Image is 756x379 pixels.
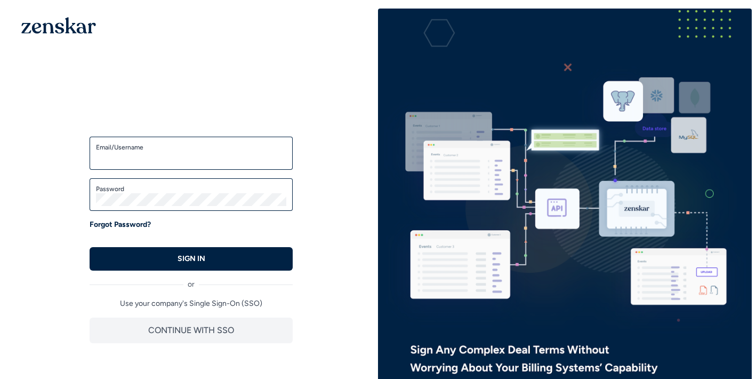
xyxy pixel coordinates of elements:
[178,254,205,264] p: SIGN IN
[96,143,286,152] label: Email/Username
[21,17,96,34] img: 1OGAJ2xQqyY4LXKgY66KYq0eOWRCkrZdAb3gUhuVAqdWPZE9SRJmCz+oDMSn4zDLXe31Ii730ItAGKgCKgCCgCikA4Av8PJUP...
[90,219,151,230] a: Forgot Password?
[90,271,293,290] div: or
[90,298,293,309] p: Use your company's Single Sign-On (SSO)
[90,318,293,343] button: CONTINUE WITH SSO
[90,247,293,271] button: SIGN IN
[96,185,286,193] label: Password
